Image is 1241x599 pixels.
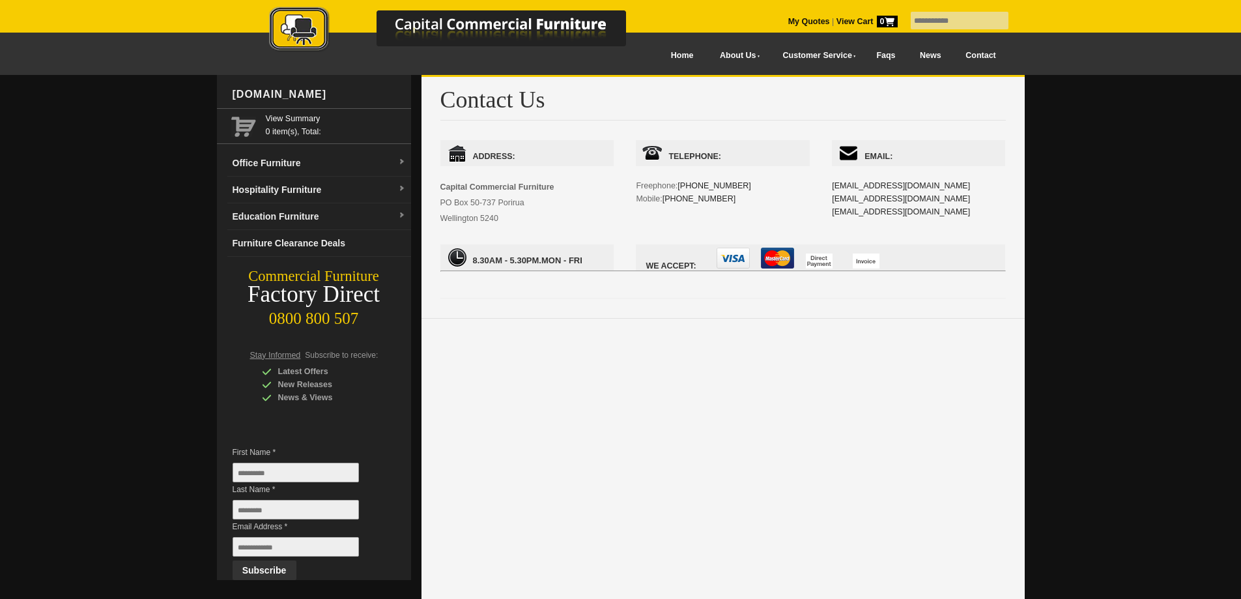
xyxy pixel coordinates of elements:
div: 0800 800 507 [217,303,411,328]
img: dropdown [398,158,406,166]
img: dropdown [398,185,406,193]
a: [PHONE_NUMBER] [678,181,751,190]
div: [DOMAIN_NAME] [227,75,411,114]
span: PO Box 50-737 Porirua Wellington 5240 [440,183,554,223]
img: Capital Commercial Furniture Logo [233,7,689,54]
span: 0 item(s), Total: [266,112,406,136]
span: Address: [440,140,614,166]
div: Freephone: Mobile: [636,140,809,231]
input: First Name * [233,463,359,482]
div: Commercial Furniture [217,267,411,285]
input: Email Address * [233,537,359,557]
span: Subscribe to receive: [305,351,378,360]
a: Hospitality Furnituredropdown [227,177,411,203]
a: Education Furnituredropdown [227,203,411,230]
a: Faqs [864,41,908,70]
span: Email: [832,140,1005,166]
img: direct payment [806,254,833,269]
a: Furniture Clearance Deals [227,230,411,257]
a: [PHONE_NUMBER] [663,194,736,203]
span: We accept: [636,244,1005,270]
a: Office Furnituredropdown [227,150,411,177]
img: visa [717,248,750,269]
div: Latest Offers [262,365,386,378]
span: 8.30am - 5.30pm. [473,256,542,265]
img: invoice [853,254,879,269]
a: View Summary [266,112,406,125]
button: Subscribe [233,561,296,580]
a: [EMAIL_ADDRESS][DOMAIN_NAME] [832,207,970,216]
span: Email Address * [233,520,378,533]
span: Mon - Fri [440,244,614,270]
img: dropdown [398,212,406,220]
a: Contact [953,41,1008,70]
h1: Contact Us [440,87,1006,121]
input: Last Name * [233,500,359,519]
a: Capital Commercial Furniture Logo [233,7,689,58]
span: Stay Informed [250,351,301,360]
span: 0 [877,16,898,27]
strong: Capital Commercial Furniture [440,183,554,192]
div: Factory Direct [217,285,411,304]
a: [EMAIL_ADDRESS][DOMAIN_NAME] [832,181,970,190]
img: mastercard [761,248,794,269]
a: Customer Service [768,41,864,70]
span: Telephone: [636,140,809,166]
div: New Releases [262,378,386,391]
a: About Us [706,41,768,70]
a: My Quotes [788,17,830,26]
strong: View Cart [836,17,898,26]
span: First Name * [233,446,378,459]
a: View Cart0 [834,17,897,26]
a: [EMAIL_ADDRESS][DOMAIN_NAME] [832,194,970,203]
div: News & Views [262,391,386,404]
a: News [907,41,953,70]
span: Last Name * [233,483,378,496]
